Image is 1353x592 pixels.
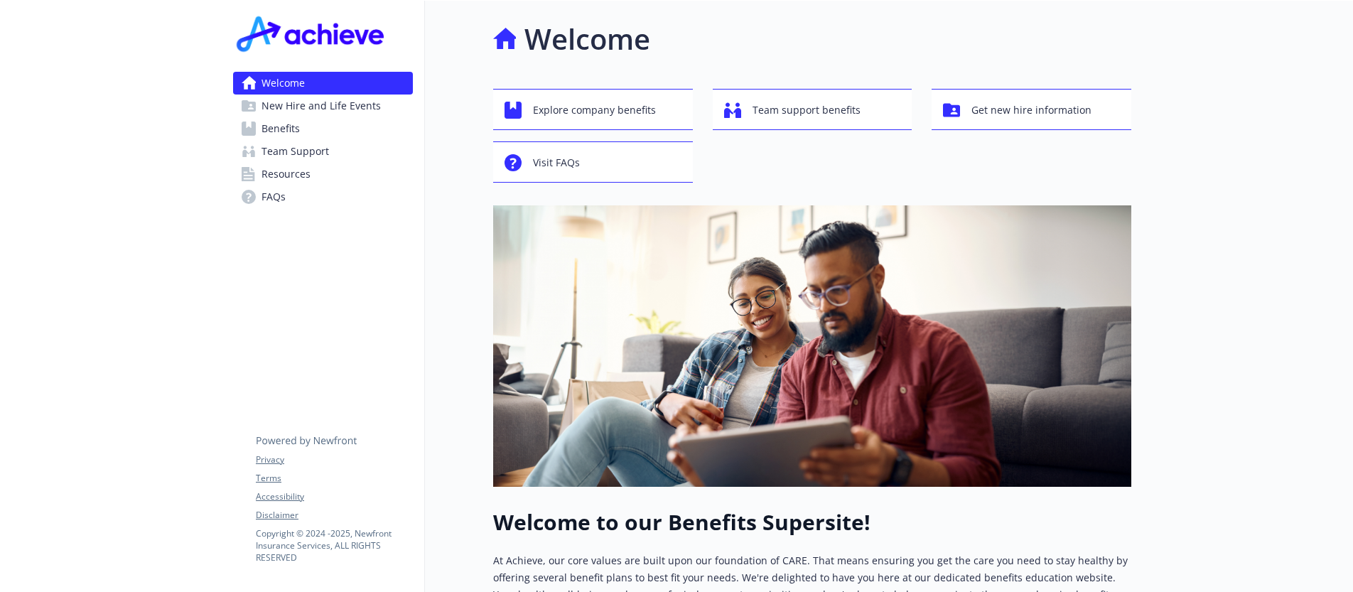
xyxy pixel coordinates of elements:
span: Get new hire information [971,97,1091,124]
button: Visit FAQs [493,141,693,183]
a: Disclaimer [256,509,412,522]
span: FAQs [262,185,286,208]
span: Team support benefits [753,97,861,124]
h1: Welcome to our Benefits Supersite! [493,510,1131,535]
button: Get new hire information [932,89,1131,130]
span: Visit FAQs [533,149,580,176]
span: New Hire and Life Events [262,95,381,117]
button: Team support benefits [713,89,912,130]
h1: Welcome [524,18,650,60]
span: Explore company benefits [533,97,656,124]
img: overview page banner [493,205,1131,487]
span: Resources [262,163,311,185]
span: Welcome [262,72,305,95]
a: Resources [233,163,413,185]
a: Privacy [256,453,412,466]
span: Team Support [262,140,329,163]
span: Benefits [262,117,300,140]
p: Copyright © 2024 - 2025 , Newfront Insurance Services, ALL RIGHTS RESERVED [256,527,412,564]
a: Team Support [233,140,413,163]
a: Welcome [233,72,413,95]
button: Explore company benefits [493,89,693,130]
a: Benefits [233,117,413,140]
a: Terms [256,472,412,485]
a: Accessibility [256,490,412,503]
a: New Hire and Life Events [233,95,413,117]
a: FAQs [233,185,413,208]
